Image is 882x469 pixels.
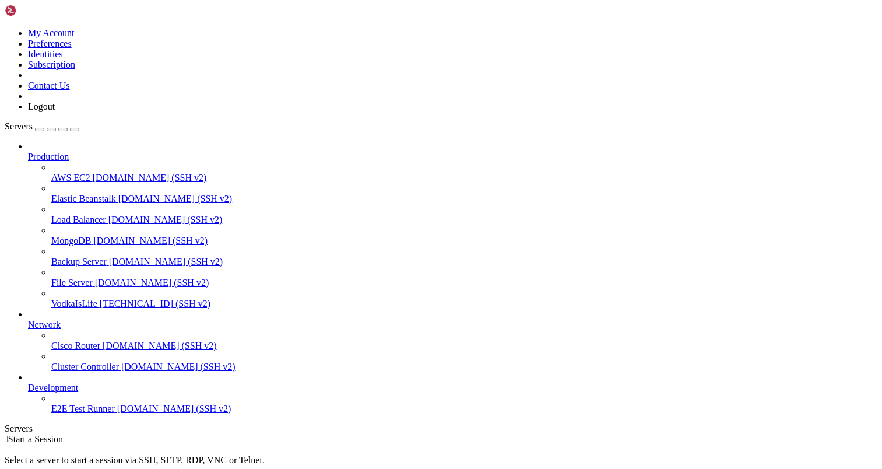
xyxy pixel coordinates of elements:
[28,101,55,111] a: Logout
[28,320,61,330] span: Network
[28,80,70,90] a: Contact Us
[51,341,100,351] span: Cisco Router
[93,236,208,246] span: [DOMAIN_NAME] (SSH v2)
[5,121,79,131] a: Servers
[95,278,209,288] span: [DOMAIN_NAME] (SSH v2)
[51,236,91,246] span: MongoDB
[51,362,119,372] span: Cluster Controller
[5,5,72,16] img: Shellngn
[51,299,97,309] span: VodkaIsLife
[51,341,877,351] a: Cisco Router [DOMAIN_NAME] (SSH v2)
[103,341,217,351] span: [DOMAIN_NAME] (SSH v2)
[51,288,877,309] li: VodkaIsLife [TECHNICAL_ID] (SSH v2)
[51,404,115,414] span: E2E Test Runner
[51,225,877,246] li: MongoDB [DOMAIN_NAME] (SSH v2)
[51,173,90,183] span: AWS EC2
[108,215,223,225] span: [DOMAIN_NAME] (SSH v2)
[51,204,877,225] li: Load Balancer [DOMAIN_NAME] (SSH v2)
[28,38,72,48] a: Preferences
[51,194,116,204] span: Elastic Beanstalk
[51,299,877,309] a: VodkaIsLife [TECHNICAL_ID] (SSH v2)
[51,162,877,183] li: AWS EC2 [DOMAIN_NAME] (SSH v2)
[51,257,877,267] a: Backup Server [DOMAIN_NAME] (SSH v2)
[51,194,877,204] a: Elastic Beanstalk [DOMAIN_NAME] (SSH v2)
[5,423,877,434] div: Servers
[51,173,877,183] a: AWS EC2 [DOMAIN_NAME] (SSH v2)
[51,393,877,414] li: E2E Test Runner [DOMAIN_NAME] (SSH v2)
[51,351,877,372] li: Cluster Controller [DOMAIN_NAME] (SSH v2)
[28,383,78,393] span: Development
[51,278,93,288] span: File Server
[109,257,223,267] span: [DOMAIN_NAME] (SSH v2)
[51,236,877,246] a: MongoDB [DOMAIN_NAME] (SSH v2)
[28,49,63,59] a: Identities
[51,183,877,204] li: Elastic Beanstalk [DOMAIN_NAME] (SSH v2)
[93,173,207,183] span: [DOMAIN_NAME] (SSH v2)
[51,215,106,225] span: Load Balancer
[5,121,33,131] span: Servers
[28,309,877,372] li: Network
[51,246,877,267] li: Backup Server [DOMAIN_NAME] (SSH v2)
[51,278,877,288] a: File Server [DOMAIN_NAME] (SSH v2)
[28,372,877,414] li: Development
[51,330,877,351] li: Cisco Router [DOMAIN_NAME] (SSH v2)
[28,60,75,69] a: Subscription
[51,404,877,414] a: E2E Test Runner [DOMAIN_NAME] (SSH v2)
[51,267,877,288] li: File Server [DOMAIN_NAME] (SSH v2)
[51,257,107,267] span: Backup Server
[51,215,877,225] a: Load Balancer [DOMAIN_NAME] (SSH v2)
[117,404,231,414] span: [DOMAIN_NAME] (SSH v2)
[118,194,233,204] span: [DOMAIN_NAME] (SSH v2)
[28,141,877,309] li: Production
[8,434,63,444] span: Start a Session
[28,152,69,162] span: Production
[28,152,877,162] a: Production
[28,28,75,38] a: My Account
[121,362,236,372] span: [DOMAIN_NAME] (SSH v2)
[28,383,877,393] a: Development
[100,299,210,309] span: [TECHNICAL_ID] (SSH v2)
[28,320,877,330] a: Network
[5,434,8,444] span: 
[51,362,877,372] a: Cluster Controller [DOMAIN_NAME] (SSH v2)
